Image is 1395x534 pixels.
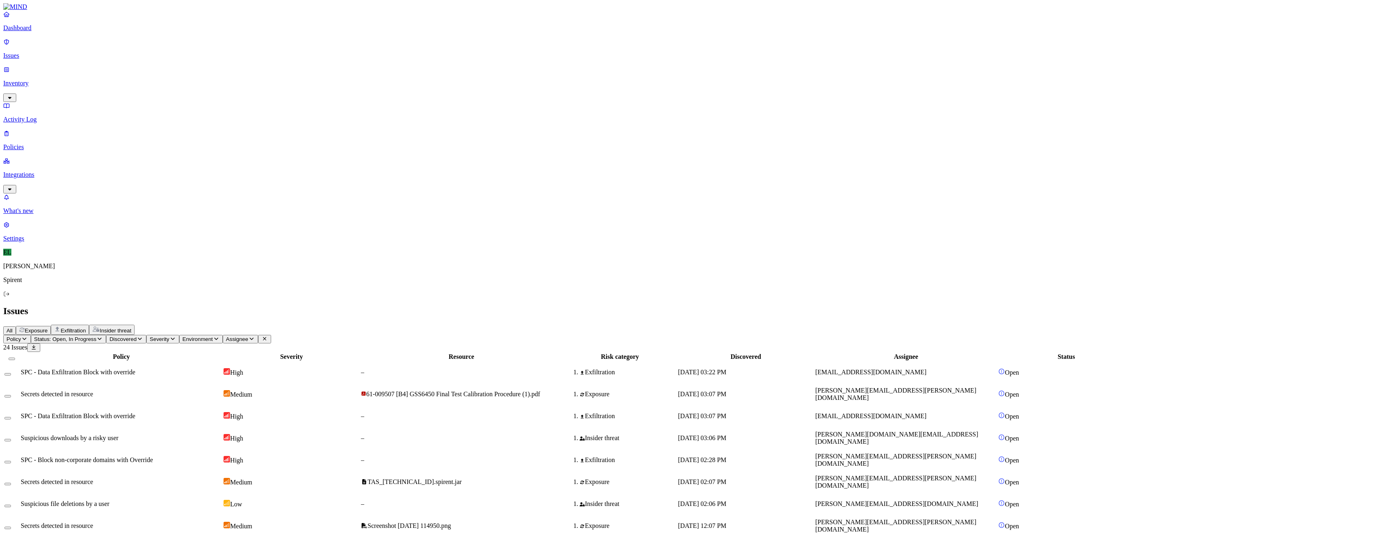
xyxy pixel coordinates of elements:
a: Inventory [3,66,1392,101]
button: Select all [9,358,15,360]
span: [PERSON_NAME][EMAIL_ADDRESS][PERSON_NAME][DOMAIN_NAME] [815,387,976,401]
img: status-open [998,368,1005,375]
p: Activity Log [3,116,1392,123]
button: Select row [4,373,11,376]
img: status-open [998,500,1005,506]
span: Open [1005,501,1019,508]
img: adobe-pdf [361,391,366,396]
p: Spirent [3,276,1392,284]
span: [DATE] 03:07 PM [678,412,726,419]
div: Insider threat [580,434,676,442]
img: severity-high [224,412,230,419]
img: status-open [998,390,1005,397]
button: Select row [4,527,11,529]
span: – [361,369,364,376]
span: TAS_[TECHNICAL_ID].spirent.jar [367,478,462,485]
span: Open [1005,457,1019,464]
span: 24 Issues [3,344,27,351]
div: Exposure [580,478,676,486]
div: Resource [361,353,562,360]
span: Low [230,501,242,508]
img: MIND [3,3,27,11]
span: SPC - Data Exfiltration Block with override [21,412,135,419]
span: – [361,434,364,441]
a: Activity Log [3,102,1392,123]
span: Environment [183,336,213,342]
span: SPC - Data Exfiltration Block with override [21,369,135,376]
p: [PERSON_NAME] [3,263,1392,270]
span: [DATE] 02:06 PM [678,500,726,507]
a: Settings [3,221,1392,242]
div: Exfiltration [580,456,676,464]
span: Secrets detected in resource [21,478,93,485]
p: Inventory [3,80,1392,87]
span: High [230,435,243,442]
img: status-open [998,456,1005,462]
p: Settings [3,235,1392,242]
span: – [361,500,364,507]
span: Open [1005,435,1019,442]
span: High [230,457,243,464]
div: Assignee [815,353,997,360]
button: Select row [4,439,11,441]
span: Open [1005,479,1019,486]
p: Dashboard [3,24,1392,32]
button: Select row [4,483,11,485]
p: What's new [3,207,1392,215]
p: Integrations [3,171,1392,178]
span: Discovered [109,336,137,342]
span: Secrets detected in resource [21,522,93,529]
div: Status [998,353,1134,360]
span: [PERSON_NAME][EMAIL_ADDRESS][PERSON_NAME][DOMAIN_NAME] [815,475,976,489]
div: Severity [224,353,359,360]
span: All [7,328,13,334]
span: Assignee [226,336,248,342]
span: [PERSON_NAME][EMAIL_ADDRESS][DOMAIN_NAME] [815,500,978,507]
span: [DATE] 02:28 PM [678,456,726,463]
img: severity-low [224,500,230,506]
span: Open [1005,413,1019,420]
a: Dashboard [3,11,1392,32]
span: [DATE] 03:06 PM [678,434,726,441]
div: Insider threat [580,500,676,508]
span: Status: Open, In Progress [34,336,96,342]
div: Exfiltration [580,412,676,420]
span: 61-009507 [B4] GSS6450 Final Test Calibration Procedure (1).pdf [366,391,540,397]
span: Open [1005,391,1019,398]
img: severity-high [224,456,230,462]
span: SPC - Block non-corporate domains with Override [21,456,153,463]
span: [PERSON_NAME][DOMAIN_NAME][EMAIL_ADDRESS][DOMAIN_NAME] [815,431,978,445]
button: Select row [4,417,11,419]
div: Policy [21,353,222,360]
span: EL [3,249,11,256]
img: severity-high [224,434,230,441]
span: Exfiltration [61,328,86,334]
span: [EMAIL_ADDRESS][DOMAIN_NAME] [815,412,927,419]
a: Integrations [3,157,1392,192]
span: Severity [150,336,169,342]
span: [DATE] 03:07 PM [678,391,726,397]
span: Medium [230,479,252,486]
span: [DATE] 12:07 PM [678,522,726,529]
span: Exposure [25,328,48,334]
img: status-open [998,478,1005,484]
img: status-open [998,412,1005,419]
div: Discovered [678,353,814,360]
p: Issues [3,52,1392,59]
button: Select row [4,461,11,463]
img: severity-medium [224,522,230,528]
a: What's new [3,193,1392,215]
span: High [230,369,243,376]
span: [PERSON_NAME][EMAIL_ADDRESS][PERSON_NAME][DOMAIN_NAME] [815,453,976,467]
a: Policies [3,130,1392,151]
span: Medium [230,523,252,530]
div: Exposure [580,391,676,398]
span: Screenshot [DATE] 114950.png [367,522,451,529]
div: Risk category [563,353,676,360]
span: [DATE] 02:07 PM [678,478,726,485]
span: [EMAIL_ADDRESS][DOMAIN_NAME] [815,369,927,376]
span: – [361,456,364,463]
img: severity-medium [224,478,230,484]
span: Open [1005,523,1019,530]
button: Select row [4,395,11,397]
